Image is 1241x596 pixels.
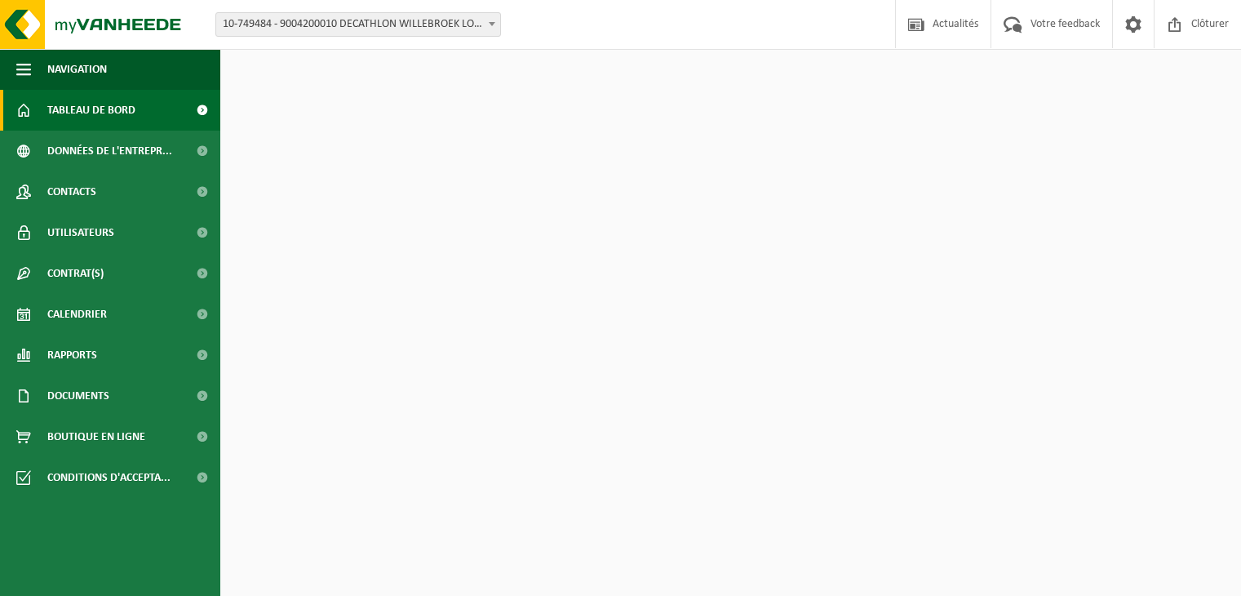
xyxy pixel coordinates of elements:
span: Contrat(s) [47,253,104,294]
span: 10-749484 - 9004200010 DECATHLON WILLEBROEK LOGISTIEK - WILLEBROEK [216,13,500,36]
span: Documents [47,376,109,416]
span: Rapports [47,335,97,376]
span: 10-749484 - 9004200010 DECATHLON WILLEBROEK LOGISTIEK - WILLEBROEK [215,12,501,37]
span: Conditions d'accepta... [47,457,171,498]
span: Contacts [47,171,96,212]
span: Tableau de bord [47,90,135,131]
span: Données de l'entrepr... [47,131,172,171]
span: Navigation [47,49,107,90]
span: Utilisateurs [47,212,114,253]
span: Boutique en ligne [47,416,145,457]
span: Calendrier [47,294,107,335]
